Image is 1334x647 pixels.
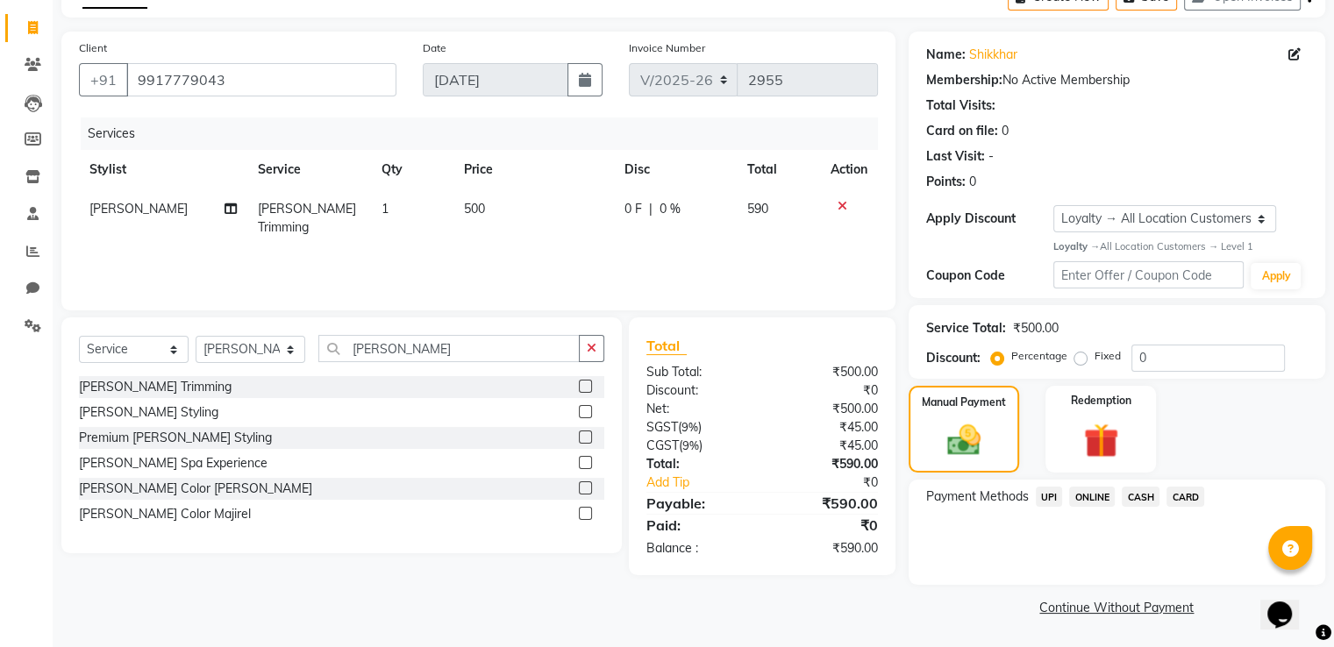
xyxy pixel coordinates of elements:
[633,515,762,536] div: Paid:
[258,201,356,235] span: [PERSON_NAME] Trimming
[633,493,762,514] div: Payable:
[1053,240,1100,252] strong: Loyalty →
[926,210,1053,228] div: Apply Discount
[633,400,762,418] div: Net:
[926,71,1308,89] div: No Active Membership
[633,437,762,455] div: ( )
[1095,348,1121,364] label: Fixed
[926,96,995,115] div: Total Visits:
[926,319,1006,338] div: Service Total:
[1002,122,1009,140] div: 0
[1053,261,1245,288] input: Enter Offer / Coupon Code
[318,335,580,362] input: Search or Scan
[660,200,681,218] span: 0 %
[423,40,446,56] label: Date
[937,421,991,459] img: _cash.svg
[737,150,820,189] th: Total
[464,201,485,217] span: 500
[633,418,762,437] div: ( )
[453,150,614,189] th: Price
[633,363,762,381] div: Sub Total:
[922,395,1006,410] label: Manual Payment
[1260,577,1316,629] iframe: chat widget
[762,400,891,418] div: ₹500.00
[926,71,1002,89] div: Membership:
[681,420,698,434] span: 9%
[79,454,268,473] div: [PERSON_NAME] Spa Experience
[762,539,891,558] div: ₹590.00
[79,480,312,498] div: [PERSON_NAME] Color [PERSON_NAME]
[762,437,891,455] div: ₹45.00
[1166,487,1204,507] span: CARD
[371,150,453,189] th: Qty
[762,418,891,437] div: ₹45.00
[79,505,251,523] div: [PERSON_NAME] Color Majirel
[89,201,188,217] span: [PERSON_NAME]
[1073,419,1130,463] img: _gift.svg
[1251,263,1301,289] button: Apply
[629,40,705,56] label: Invoice Number
[624,200,642,218] span: 0 F
[126,63,396,96] input: Search by Name/Mobile/Email/Code
[633,381,762,400] div: Discount:
[988,147,994,166] div: -
[926,487,1029,506] span: Payment Methods
[1053,239,1308,254] div: All Location Customers → Level 1
[783,473,890,492] div: ₹0
[1069,487,1115,507] span: ONLINE
[79,40,107,56] label: Client
[762,515,891,536] div: ₹0
[646,437,679,453] span: CGST
[969,173,976,191] div: 0
[682,438,699,452] span: 9%
[382,201,389,217] span: 1
[762,363,891,381] div: ₹500.00
[969,46,1017,64] a: Shikkhar
[649,200,653,218] span: |
[633,455,762,473] div: Total:
[79,150,247,189] th: Stylist
[1071,393,1131,409] label: Redemption
[79,63,128,96] button: +91
[762,455,891,473] div: ₹590.00
[81,117,891,150] div: Services
[926,147,985,166] div: Last Visit:
[79,378,232,396] div: [PERSON_NAME] Trimming
[762,381,891,400] div: ₹0
[926,349,981,367] div: Discount:
[926,267,1053,285] div: Coupon Code
[79,429,272,447] div: Premium [PERSON_NAME] Styling
[633,473,783,492] a: Add Tip
[926,46,966,64] div: Name:
[926,122,998,140] div: Card on file:
[646,337,687,355] span: Total
[1011,348,1067,364] label: Percentage
[747,201,768,217] span: 590
[820,150,878,189] th: Action
[247,150,371,189] th: Service
[912,599,1322,617] a: Continue Without Payment
[614,150,737,189] th: Disc
[1122,487,1159,507] span: CASH
[633,539,762,558] div: Balance :
[646,419,678,435] span: SGST
[1036,487,1063,507] span: UPI
[762,493,891,514] div: ₹590.00
[79,403,218,422] div: [PERSON_NAME] Styling
[1013,319,1059,338] div: ₹500.00
[926,173,966,191] div: Points:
